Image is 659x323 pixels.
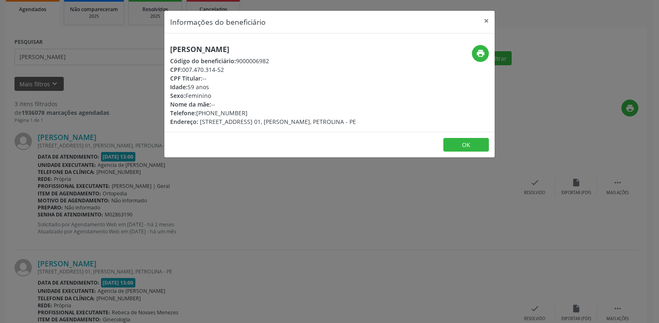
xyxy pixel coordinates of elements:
span: Idade: [170,83,188,91]
div: -- [170,100,356,109]
span: CPF: [170,66,182,74]
div: 59 anos [170,83,356,91]
div: 9000006982 [170,57,356,65]
span: Código do beneficiário: [170,57,236,65]
span: Nome da mãe: [170,100,211,108]
span: Endereço: [170,118,198,126]
div: -- [170,74,356,83]
div: [PHONE_NUMBER] [170,109,356,117]
span: Telefone: [170,109,196,117]
span: [STREET_ADDRESS] 01, [PERSON_NAME], PETROLINA - PE [200,118,356,126]
button: Close [478,11,495,31]
i: print [476,49,485,58]
h5: [PERSON_NAME] [170,45,356,54]
button: print [472,45,489,62]
h5: Informações do beneficiário [170,17,266,27]
span: Sexo: [170,92,185,100]
div: 007.470.314-52 [170,65,356,74]
button: OK [443,138,489,152]
span: CPF Titular: [170,74,202,82]
div: Feminino [170,91,356,100]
